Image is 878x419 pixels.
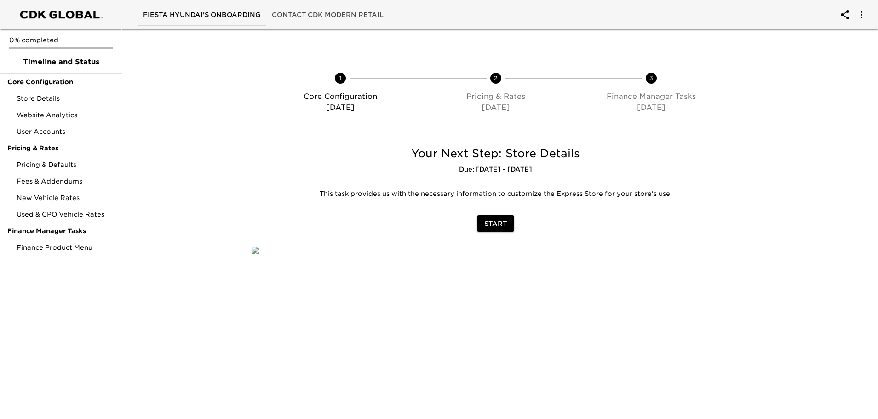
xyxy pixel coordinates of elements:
[477,215,514,232] button: Start
[834,4,856,26] button: account of current user
[266,102,414,113] p: [DATE]
[252,165,740,175] h6: Due: [DATE] - [DATE]
[17,160,115,169] span: Pricing & Defaults
[17,177,115,186] span: Fees & Addendums
[850,4,872,26] button: account of current user
[17,243,115,252] span: Finance Product Menu
[7,226,115,235] span: Finance Manager Tasks
[7,143,115,153] span: Pricing & Rates
[577,102,725,113] p: [DATE]
[266,91,414,102] p: Core Configuration
[7,57,115,68] span: Timeline and Status
[7,77,115,86] span: Core Configuration
[339,75,342,81] text: 1
[494,75,498,81] text: 2
[422,102,570,113] p: [DATE]
[649,75,653,81] text: 3
[252,247,259,254] img: qkibX1zbU72zw90W6Gan%2FTemplates%2FRjS7uaFIXtg43HUzxvoG%2F3e51d9d6-1114-4229-a5bf-f5ca567b6beb.jpg
[143,9,261,21] span: Fiesta Hyundai's Onboarding
[17,193,115,202] span: New Vehicle Rates
[252,146,740,161] h5: Your Next Step: Store Details
[272,9,384,21] span: Contact CDK Modern Retail
[17,94,115,103] span: Store Details
[484,218,507,230] span: Start
[577,91,725,102] p: Finance Manager Tasks
[17,127,115,136] span: User Accounts
[422,91,570,102] p: Pricing & Rates
[17,110,115,120] span: Website Analytics
[258,189,733,199] p: This task provides us with the necessary information to customize the Express Store for your stor...
[9,35,113,45] p: 0% completed
[17,210,115,219] span: Used & CPO Vehicle Rates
